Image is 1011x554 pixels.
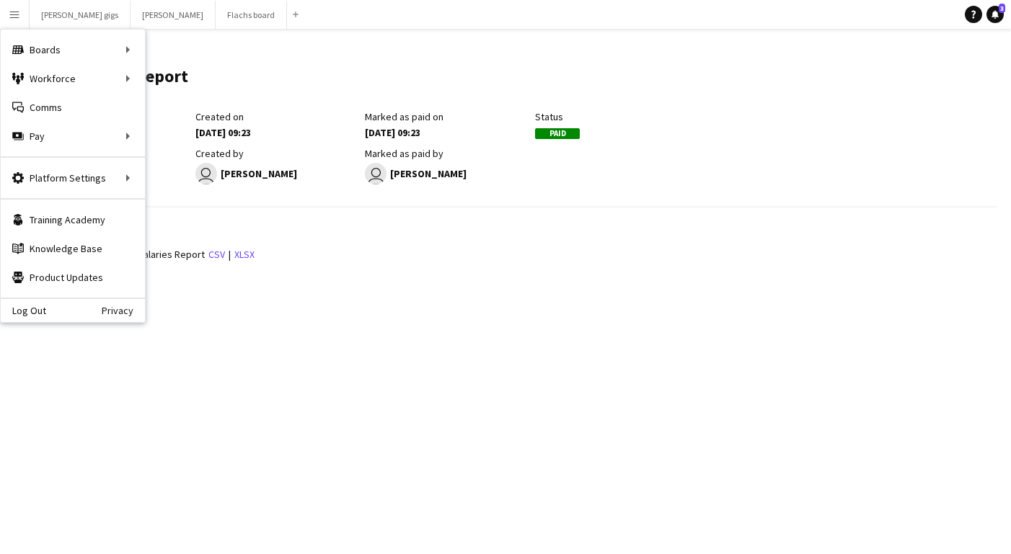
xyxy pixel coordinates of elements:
div: Marked as paid by [365,147,528,160]
a: Training Academy [1,205,145,234]
div: Status [535,110,698,123]
a: csv [208,248,225,261]
a: Product Updates [1,263,145,292]
div: Created on [195,110,358,123]
a: Knowledge Base [1,234,145,263]
button: Flachs board [216,1,287,29]
div: Created by [195,147,358,160]
button: [PERSON_NAME] gigs [30,1,131,29]
div: Boards [1,35,145,64]
div: [PERSON_NAME] [365,163,528,184]
div: Platform Settings [1,164,145,192]
a: Privacy [102,305,145,316]
div: Workforce [1,64,145,93]
a: 3 [986,6,1004,23]
button: [PERSON_NAME] [131,1,216,29]
div: Marked as paid on [365,110,528,123]
a: Log Out [1,305,46,316]
a: xlsx [234,248,255,261]
div: [DATE] 09:23 [365,126,528,139]
div: [DATE] 09:23 [195,126,358,139]
a: Comms [1,93,145,122]
div: Pay [1,122,145,151]
span: 3 [999,4,1005,13]
div: | [25,246,997,264]
h3: Reports [25,222,997,235]
span: Paid [535,128,580,139]
div: [PERSON_NAME] [195,163,358,184]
